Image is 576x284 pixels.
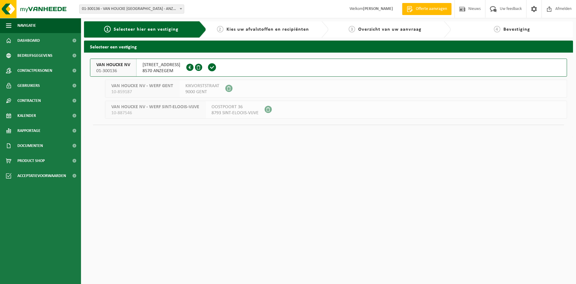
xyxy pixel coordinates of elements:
span: Overzicht van uw aanvraag [358,27,421,32]
span: [STREET_ADDRESS] [142,62,180,68]
span: Bedrijfsgegevens [17,48,52,63]
span: Bevestiging [503,27,530,32]
h2: Selecteer een vestiging [84,41,573,52]
span: Gebruikers [17,78,40,93]
span: Acceptatievoorwaarden [17,168,66,183]
span: 4 [494,26,500,32]
a: Offerte aanvragen [402,3,451,15]
span: VAN HOUCKE NV - WERF SINT-ELOOIS-VIJVE [111,104,199,110]
span: 8793 SINT-ELOOIS-VIJVE [211,110,259,116]
span: Kalender [17,108,36,123]
span: Rapportage [17,123,40,138]
span: 10-859187 [111,89,173,95]
span: 2 [217,26,223,32]
span: 1 [104,26,111,32]
span: Product Shop [17,153,45,168]
span: Kies uw afvalstoffen en recipiënten [226,27,309,32]
span: 01-300136 - VAN HOUCKE NV - ANZEGEM [79,5,184,13]
span: Contactpersonen [17,63,52,78]
span: Offerte aanvragen [414,6,448,12]
span: 10-887546 [111,110,199,116]
span: 3 [349,26,355,32]
span: VAN HOUCKE NV [96,62,130,68]
span: 8570 ANZEGEM [142,68,180,74]
span: Documenten [17,138,43,153]
span: OOSTPOORT 36 [211,104,259,110]
button: VAN HOUCKE NV 01-300136 [STREET_ADDRESS]8570 ANZEGEM [90,59,567,77]
span: VAN HOUCKE NV - WERF GENT [111,83,173,89]
span: 01-300136 - VAN HOUCKE NV - ANZEGEM [79,5,184,14]
span: Dashboard [17,33,40,48]
span: Contracten [17,93,41,108]
strong: [PERSON_NAME] [363,7,393,11]
span: KIKVORSTSTRAAT [185,83,219,89]
span: Selecteer hier een vestiging [114,27,178,32]
span: 01-300136 [96,68,130,74]
span: Navigatie [17,18,36,33]
span: 9000 GENT [185,89,219,95]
